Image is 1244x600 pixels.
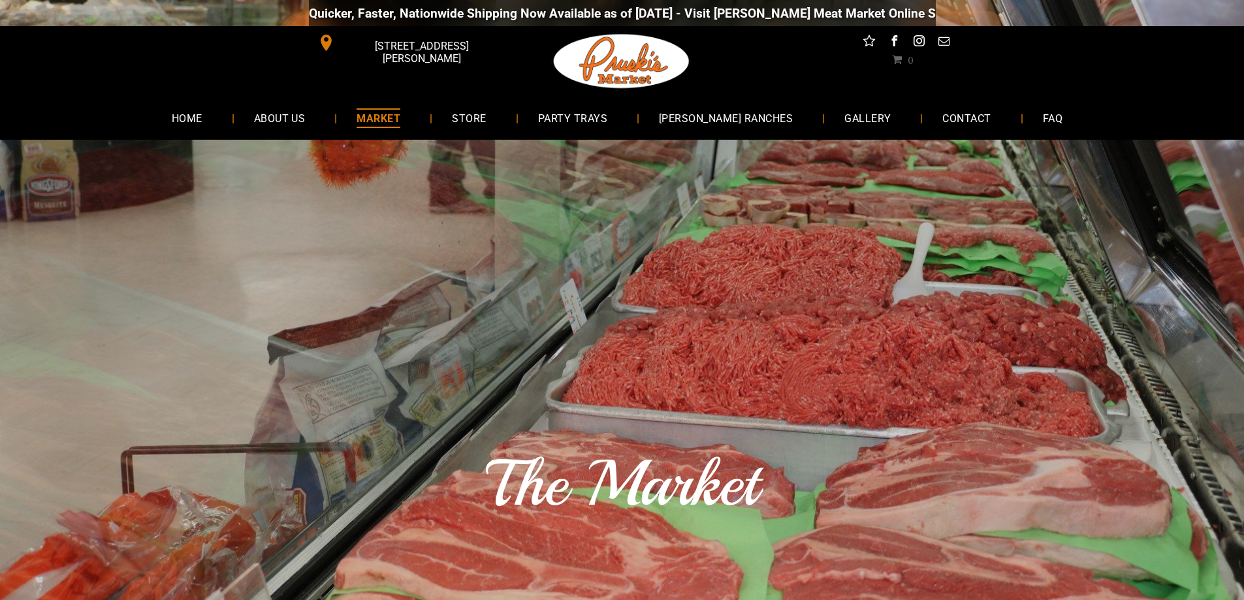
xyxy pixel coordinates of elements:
[908,54,913,65] span: 0
[1023,101,1082,135] a: FAQ
[910,33,927,53] a: instagram
[861,33,878,53] a: Social network
[152,101,222,135] a: HOME
[518,101,627,135] a: PARTY TRAYS
[935,33,952,53] a: email
[432,101,505,135] a: STORE
[337,101,420,135] a: MARKET
[923,101,1010,135] a: CONTACT
[234,101,325,135] a: ABOUT US
[309,33,509,53] a: [STREET_ADDRESS][PERSON_NAME]
[639,101,812,135] a: [PERSON_NAME] RANCHES
[551,26,692,97] img: Pruski-s+Market+HQ+Logo2-1920w.png
[337,33,505,71] span: [STREET_ADDRESS][PERSON_NAME]
[825,101,910,135] a: GALLERY
[885,33,902,53] a: facebook
[486,443,758,524] span: The Market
